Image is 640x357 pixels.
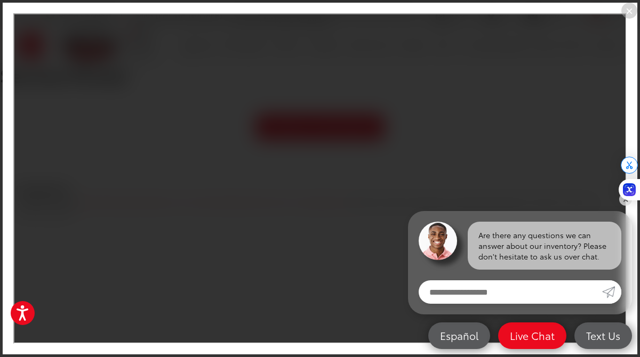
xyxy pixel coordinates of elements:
a: Text Us [574,322,632,349]
a: Submit [602,280,621,304]
span: Live Chat [505,329,560,342]
input: Enter your message [419,280,602,304]
span: Español [435,329,484,342]
img: Agent profile photo [419,222,457,260]
div: × [621,3,637,19]
span: Text Us [581,329,626,342]
div: Are there any questions we can answer about our inventory? Please don't hesitate to ask us over c... [468,222,621,270]
a: Live Chat [498,322,566,349]
a: Español [428,322,490,349]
